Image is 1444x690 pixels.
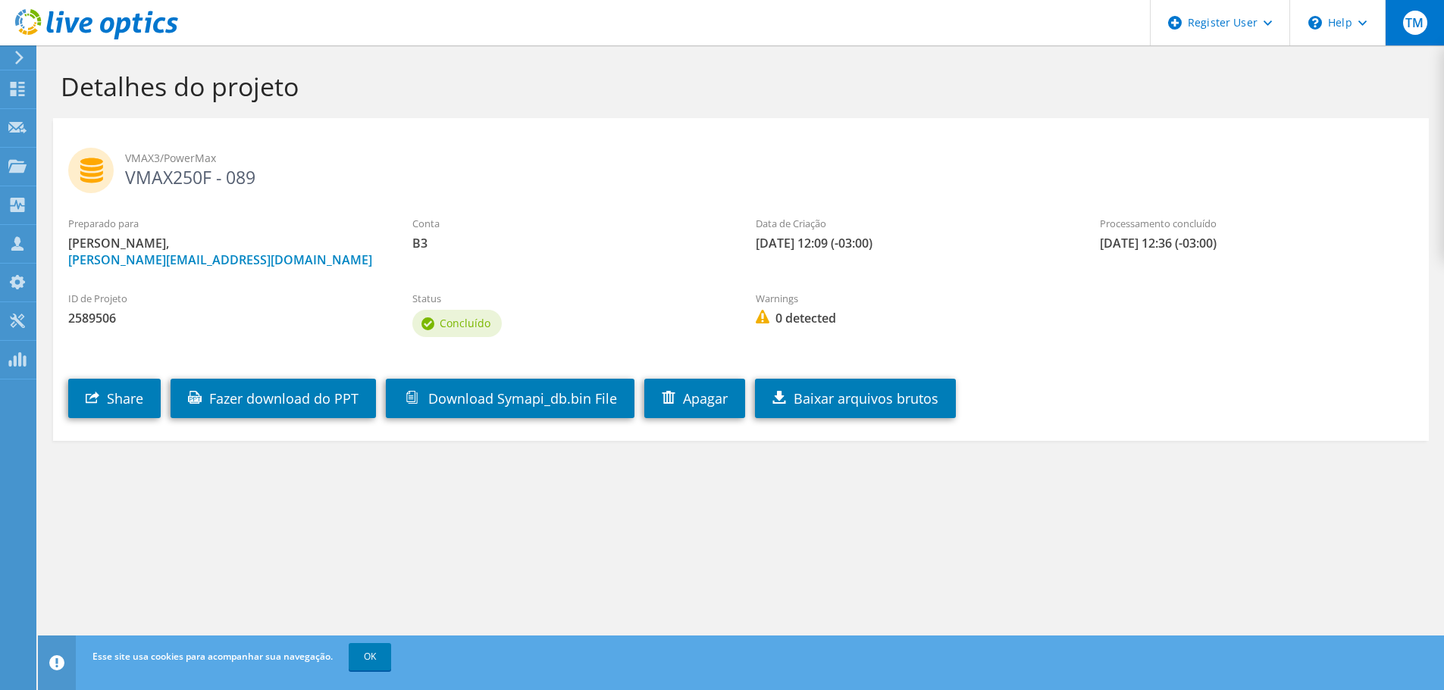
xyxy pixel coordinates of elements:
label: Processamento concluído [1100,216,1414,231]
h1: Detalhes do projeto [61,70,1414,102]
h2: VMAX250F - 089 [68,148,1414,186]
label: Conta [412,216,726,231]
label: Status [412,291,726,306]
span: Esse site usa cookies para acompanhar sua navegação. [92,650,333,663]
label: ID de Projeto [68,291,382,306]
label: Warnings [756,291,1070,306]
span: TM [1403,11,1427,35]
a: [PERSON_NAME][EMAIL_ADDRESS][DOMAIN_NAME] [68,251,372,268]
a: Fazer download do PPT [171,379,376,418]
span: VMAX3/PowerMax [125,150,1414,167]
svg: \n [1308,16,1322,30]
span: 2589506 [68,310,382,326]
label: Data de Criação [756,216,1070,231]
span: Concluído [440,316,490,330]
span: [PERSON_NAME], [68,235,382,268]
span: B3 [412,235,726,251]
a: OK [349,643,391,670]
a: Apagar [644,379,745,418]
span: 0 detected [756,310,1070,326]
a: Baixar arquivos brutos [755,379,956,418]
span: [DATE] 12:09 (-03:00) [756,235,1070,251]
a: Share [68,379,161,418]
span: [DATE] 12:36 (-03:00) [1100,235,1414,251]
label: Preparado para [68,216,382,231]
a: Download Symapi_db.bin File [386,379,634,418]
